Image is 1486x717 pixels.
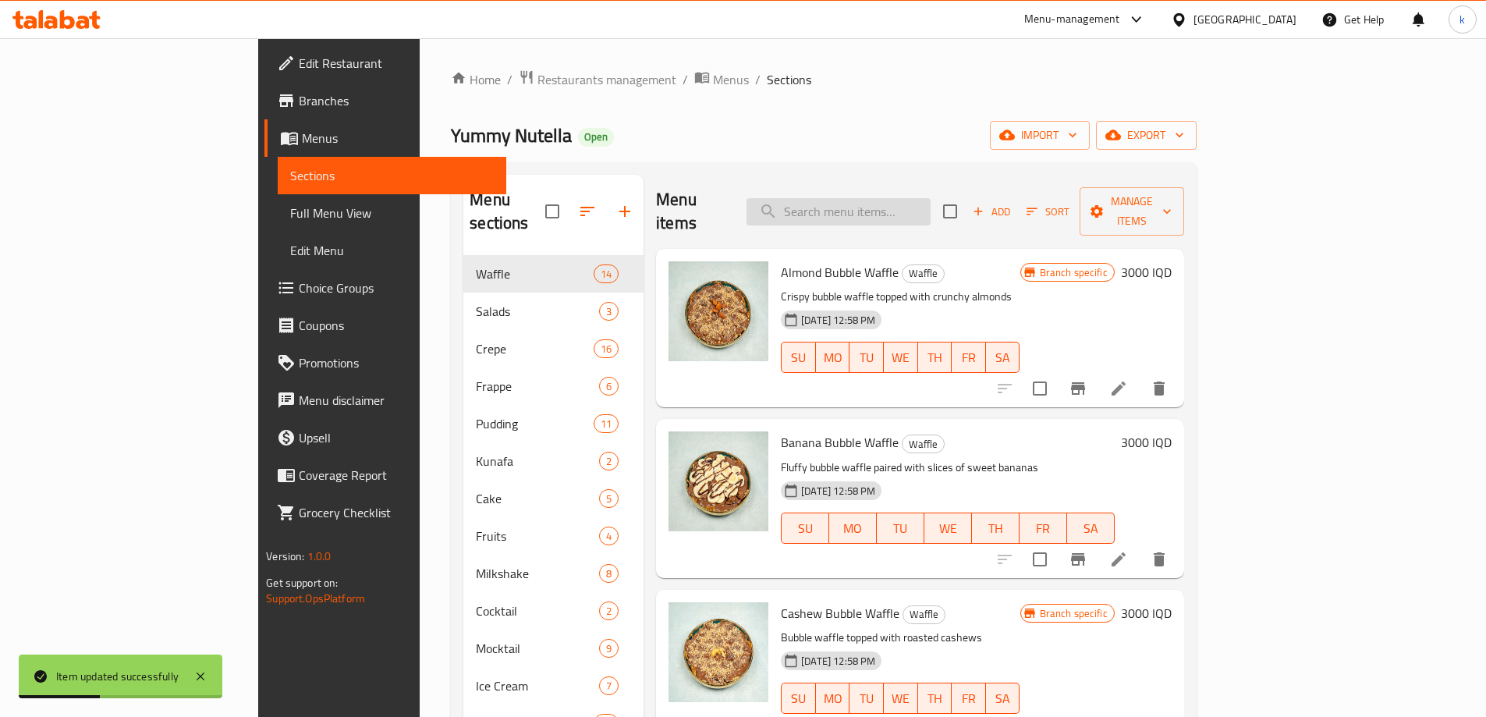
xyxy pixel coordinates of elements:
div: items [599,564,619,583]
div: Menu-management [1024,10,1120,29]
span: Yummy Nutella [451,118,572,153]
button: MO [829,513,877,544]
a: Menu disclaimer [264,382,506,419]
li: / [683,70,688,89]
span: 3 [600,304,618,319]
span: Frappe [476,377,599,396]
span: export [1108,126,1184,145]
div: items [599,527,619,545]
span: Fruits [476,527,599,545]
span: Choice Groups [299,279,494,297]
div: Milkshake [476,564,599,583]
div: Crepe16 [463,330,644,367]
span: Cocktail [476,602,599,620]
input: search [747,198,931,225]
span: Waffle [903,264,944,282]
span: Add [970,203,1013,221]
div: items [599,676,619,695]
div: Waffle [903,605,945,624]
span: Branches [299,91,494,110]
button: delete [1140,541,1178,578]
h6: 3000 IQD [1121,602,1172,624]
h2: Menu sections [470,188,545,235]
button: TU [849,683,884,714]
li: / [755,70,761,89]
span: Sections [767,70,811,89]
div: items [594,339,619,358]
div: Cake5 [463,480,644,517]
button: Branch-specific-item [1059,370,1097,407]
div: items [599,452,619,470]
span: 16 [594,342,618,357]
span: Sort sections [569,193,606,230]
span: import [1002,126,1077,145]
p: Bubble waffle topped with roasted cashews [781,628,1020,648]
button: SU [781,342,816,373]
div: Cocktail2 [463,592,644,630]
div: items [599,602,619,620]
span: Grocery Checklist [299,503,494,522]
li: / [507,70,512,89]
span: TH [924,687,946,710]
button: FR [952,683,986,714]
a: Restaurants management [519,69,676,90]
div: Pudding11 [463,405,644,442]
span: Version: [266,546,304,566]
img: Cashew Bubble Waffle [669,602,768,702]
div: Item updated successfully [56,668,179,685]
div: Waffle [902,264,945,283]
button: Branch-specific-item [1059,541,1097,578]
span: Coverage Report [299,466,494,485]
nav: breadcrumb [451,69,1196,90]
span: SA [1073,517,1108,540]
span: Restaurants management [537,70,676,89]
div: Crepe [476,339,594,358]
span: Waffle [476,264,594,283]
button: Add [966,200,1016,224]
button: export [1096,121,1197,150]
button: SU [781,513,829,544]
span: Edit Menu [290,241,494,260]
span: 5 [600,492,618,506]
a: Choice Groups [264,269,506,307]
div: Ice Cream [476,676,599,695]
span: Menus [713,70,749,89]
div: items [599,489,619,508]
div: Cake [476,489,599,508]
button: import [990,121,1090,150]
p: Fluffy bubble waffle paired with slices of sweet bananas [781,458,1115,477]
button: TH [972,513,1020,544]
span: 2 [600,604,618,619]
span: Select to update [1023,543,1056,576]
button: Sort [1023,200,1073,224]
span: Banana Bubble Waffle [781,431,899,454]
span: Add item [966,200,1016,224]
span: Select all sections [536,195,569,228]
button: WE [884,683,918,714]
div: items [599,302,619,321]
span: Cashew Bubble Waffle [781,602,899,625]
button: WE [924,513,972,544]
span: Kunafa [476,452,599,470]
span: Open [578,130,614,144]
button: MO [816,683,850,714]
span: Get support on: [266,573,338,593]
span: FR [958,346,980,369]
button: WE [884,342,918,373]
span: WE [890,346,912,369]
span: MO [822,346,844,369]
span: Mocktail [476,639,599,658]
button: SU [781,683,816,714]
img: Banana Bubble Waffle [669,431,768,531]
a: Coupons [264,307,506,344]
span: Edit Restaurant [299,54,494,73]
span: TU [883,517,918,540]
span: Menus [302,129,494,147]
button: TU [849,342,884,373]
span: 14 [594,267,618,282]
div: Waffle14 [463,255,644,293]
div: items [594,264,619,283]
